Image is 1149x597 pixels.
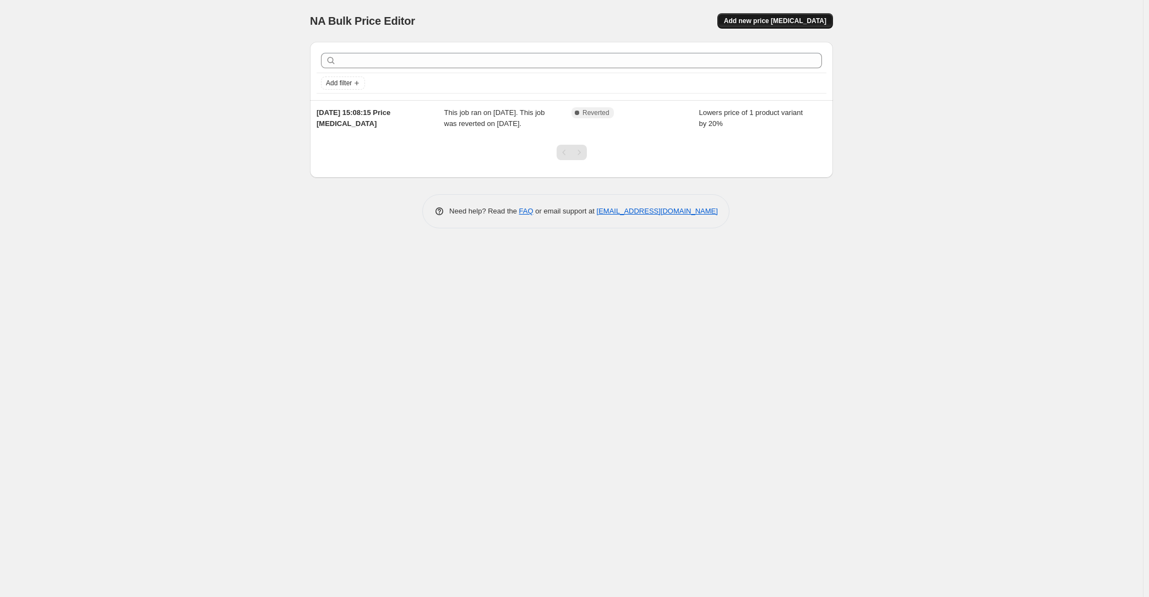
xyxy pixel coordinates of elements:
span: Lowers price of 1 product variant by 20% [699,108,803,128]
span: Need help? Read the [449,207,519,215]
button: Add filter [321,76,365,90]
span: [DATE] 15:08:15 Price [MEDICAL_DATA] [317,108,390,128]
button: Add new price [MEDICAL_DATA] [717,13,833,29]
a: FAQ [519,207,533,215]
a: [EMAIL_ADDRESS][DOMAIN_NAME] [597,207,718,215]
span: or email support at [533,207,597,215]
span: This job ran on [DATE]. This job was reverted on [DATE]. [444,108,545,128]
span: Reverted [582,108,609,117]
span: Add new price [MEDICAL_DATA] [724,17,826,25]
span: Add filter [326,79,352,87]
nav: Pagination [557,145,587,160]
span: NA Bulk Price Editor [310,15,415,27]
